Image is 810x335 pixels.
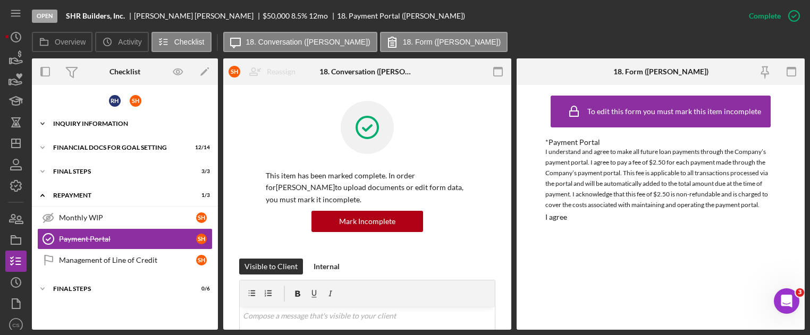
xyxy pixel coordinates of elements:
div: 0 / 6 [191,286,210,292]
label: 18. Form ([PERSON_NAME]) [403,38,501,46]
div: S H [229,66,240,78]
div: R H [109,95,121,107]
div: Monthly WIP [59,213,196,222]
div: S H [130,95,141,107]
label: Activity [118,38,141,46]
label: Checklist [174,38,205,46]
div: INQUIRY INFORMATION [53,121,205,127]
button: Complete [738,5,805,27]
div: 18. Payment Portal ([PERSON_NAME]) [337,12,465,20]
div: S H [196,234,207,244]
b: SHR Builders, Inc. [66,12,125,20]
div: 12 / 14 [191,144,210,151]
div: Repayment [53,192,183,199]
div: Open [32,10,57,23]
a: Management of Line of CreditSH [37,250,213,271]
label: Overview [55,38,86,46]
div: Payment Portal [59,235,196,243]
div: *Payment Portal [545,138,776,147]
div: Reassign [267,61,296,82]
div: 1 / 3 [191,192,210,199]
div: [PERSON_NAME] [PERSON_NAME] [134,12,263,20]
div: FINAL STEPS [53,168,183,175]
div: 12 mo [309,12,328,20]
div: I understand and agree to make all future loan payments through the Company’s payment portal. I a... [545,147,776,210]
span: $50,000 [263,11,290,20]
button: SHReassign [223,61,306,82]
button: Internal [308,259,345,274]
div: 18. Form ([PERSON_NAME]) [613,67,708,76]
button: 18. Conversation ([PERSON_NAME]) [223,32,377,52]
div: Complete [749,5,781,27]
button: Mark Incomplete [311,211,423,232]
button: Activity [95,32,148,52]
p: This item has been marked complete. In order for [PERSON_NAME] to upload documents or edit form d... [266,170,469,205]
div: Internal [314,259,340,274]
div: 3 / 3 [191,168,210,175]
text: CS [12,322,19,328]
div: Final Steps [53,286,183,292]
button: Overview [32,32,92,52]
button: Visible to Client [239,259,303,274]
span: 3 [796,288,804,297]
div: Mark Incomplete [339,211,395,232]
div: I agree [545,213,567,221]
div: 8.5 % [291,12,307,20]
button: 18. Form ([PERSON_NAME]) [380,32,508,52]
a: Payment PortalSH [37,228,213,250]
div: Visible to Client [244,259,298,274]
div: Checklist [109,67,140,76]
div: Financial Docs for Goal Setting [53,144,183,151]
div: Management of Line of Credit [59,256,196,264]
div: To edit this form you must mark this item incomplete [587,107,761,116]
div: S H [196,255,207,265]
label: 18. Conversation ([PERSON_NAME]) [246,38,370,46]
div: S H [196,212,207,223]
iframe: Intercom live chat [774,288,799,314]
button: Checklist [151,32,212,52]
a: Monthly WIPSH [37,207,213,228]
div: 18. Conversation ([PERSON_NAME]) [319,67,416,76]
